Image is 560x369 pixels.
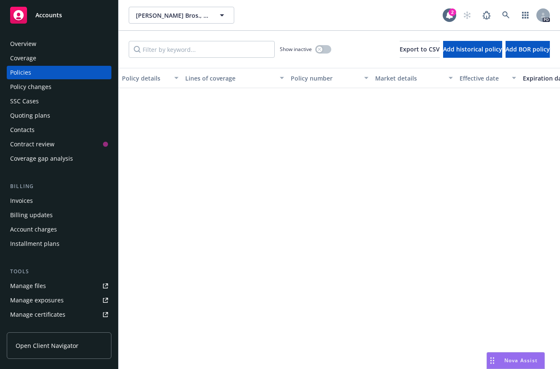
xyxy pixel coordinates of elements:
span: Accounts [35,12,62,19]
input: Filter by keyword... [129,41,275,58]
div: Coverage [10,51,36,65]
div: Policy changes [10,80,51,94]
div: Manage exposures [10,294,64,307]
a: Coverage gap analysis [7,152,111,165]
div: Market details [375,74,444,83]
div: Tools [7,267,111,276]
a: Overview [7,37,111,51]
div: Policy details [122,74,169,83]
div: Invoices [10,194,33,207]
a: Switch app [517,7,534,24]
div: Quoting plans [10,109,50,122]
button: [PERSON_NAME] Bros., Inc. [129,7,234,24]
div: Effective date [460,74,507,83]
div: Policies [10,66,31,79]
a: Account charges [7,223,111,236]
div: Billing [7,182,111,191]
a: Policies [7,66,111,79]
div: Lines of coverage [185,74,275,83]
a: Contacts [7,123,111,137]
button: Market details [372,68,456,88]
div: Billing updates [10,208,53,222]
span: Nova Assist [504,357,538,364]
div: Manage claims [10,322,53,336]
span: Open Client Navigator [16,341,78,350]
div: Policy number [291,74,359,83]
button: Lines of coverage [182,68,287,88]
a: Manage certificates [7,308,111,321]
div: SSC Cases [10,94,39,108]
button: Nova Assist [487,352,545,369]
button: Effective date [456,68,519,88]
div: Account charges [10,223,57,236]
div: Manage files [10,279,46,293]
a: Manage exposures [7,294,111,307]
a: Installment plans [7,237,111,250]
div: Overview [10,37,36,51]
a: Accounts [7,3,111,27]
span: Add BOR policy [506,45,550,53]
div: 2 [449,8,456,16]
div: Manage certificates [10,308,65,321]
a: Search [498,7,514,24]
span: [PERSON_NAME] Bros., Inc. [136,11,209,20]
a: Start snowing [459,7,476,24]
a: Billing updates [7,208,111,222]
span: Show inactive [280,46,312,53]
a: Invoices [7,194,111,207]
a: Quoting plans [7,109,111,122]
span: Add historical policy [443,45,502,53]
a: Policy changes [7,80,111,94]
button: Add BOR policy [506,41,550,58]
a: Manage files [7,279,111,293]
div: Coverage gap analysis [10,152,73,165]
div: Contacts [10,123,35,137]
span: Export to CSV [400,45,440,53]
a: Contract review [7,137,111,151]
button: Export to CSV [400,41,440,58]
button: Policy number [287,68,372,88]
a: Manage claims [7,322,111,336]
a: Coverage [7,51,111,65]
button: Add historical policy [443,41,502,58]
div: Contract review [10,137,54,151]
button: Policy details [119,68,182,88]
a: SSC Cases [7,94,111,108]
div: Drag to move [487,353,498,369]
a: Report a Bug [478,7,495,24]
div: Installment plans [10,237,60,250]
